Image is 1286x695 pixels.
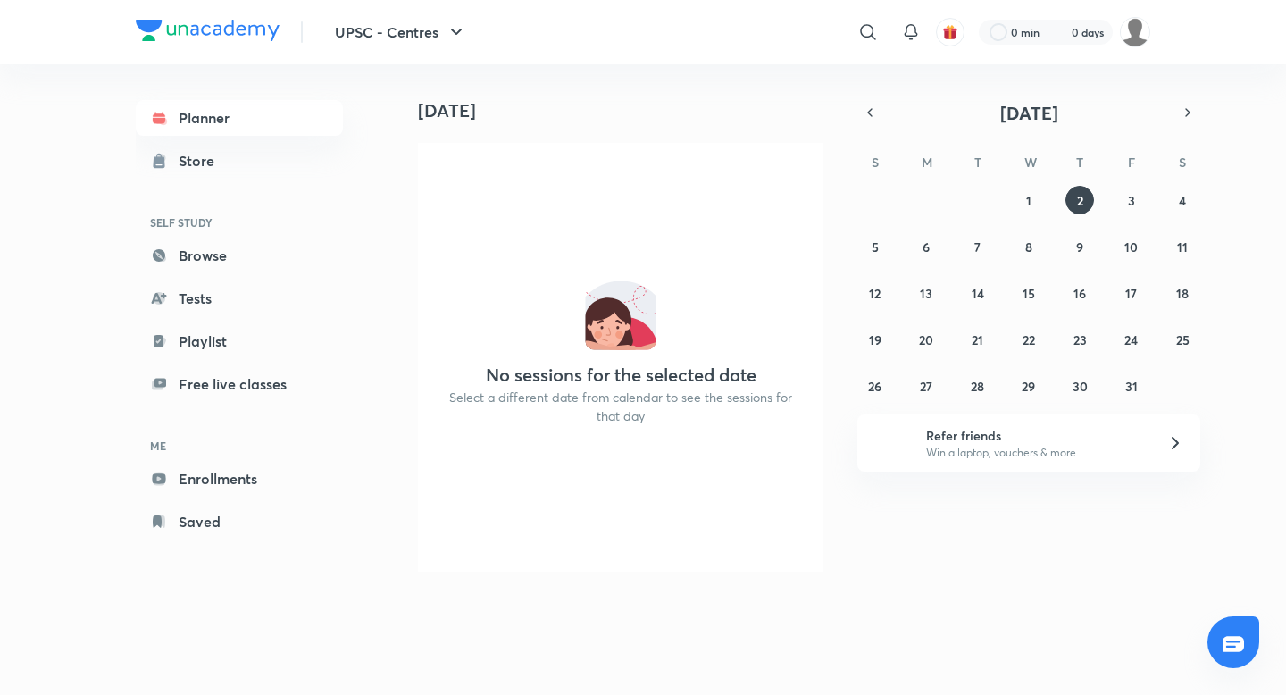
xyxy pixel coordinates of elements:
abbr: October 30, 2025 [1073,378,1088,395]
abbr: October 15, 2025 [1023,285,1035,302]
button: October 3, 2025 [1117,186,1146,214]
abbr: October 6, 2025 [923,239,930,255]
button: October 26, 2025 [861,372,889,400]
abbr: October 17, 2025 [1125,285,1137,302]
button: October 29, 2025 [1015,372,1043,400]
button: October 31, 2025 [1117,372,1146,400]
button: October 22, 2025 [1015,325,1043,354]
abbr: October 13, 2025 [920,285,932,302]
div: Store [179,150,225,172]
button: October 4, 2025 [1168,186,1197,214]
abbr: Tuesday [974,154,981,171]
abbr: October 16, 2025 [1073,285,1086,302]
abbr: October 4, 2025 [1179,192,1186,209]
abbr: October 10, 2025 [1124,239,1138,255]
abbr: October 25, 2025 [1176,331,1190,348]
abbr: October 12, 2025 [869,285,881,302]
button: October 19, 2025 [861,325,889,354]
button: October 14, 2025 [964,279,992,307]
a: Planner [136,100,343,136]
abbr: October 24, 2025 [1124,331,1138,348]
abbr: October 8, 2025 [1025,239,1032,255]
img: No events [585,279,656,350]
abbr: October 21, 2025 [972,331,983,348]
h6: SELF STUDY [136,207,343,238]
a: Playlist [136,323,343,359]
button: October 30, 2025 [1065,372,1094,400]
button: October 16, 2025 [1065,279,1094,307]
img: Company Logo [136,20,280,41]
abbr: October 23, 2025 [1073,331,1087,348]
abbr: October 9, 2025 [1076,239,1083,255]
abbr: October 14, 2025 [972,285,984,302]
button: October 27, 2025 [912,372,940,400]
h6: ME [136,431,343,461]
abbr: Monday [922,154,932,171]
abbr: October 26, 2025 [868,378,881,395]
abbr: October 27, 2025 [920,378,932,395]
abbr: Friday [1128,154,1135,171]
abbr: October 11, 2025 [1177,239,1188,255]
p: Win a laptop, vouchers & more [926,445,1146,461]
button: October 11, 2025 [1168,232,1197,261]
button: October 8, 2025 [1015,232,1043,261]
abbr: October 29, 2025 [1022,378,1035,395]
button: October 25, 2025 [1168,325,1197,354]
button: October 13, 2025 [912,279,940,307]
abbr: October 2, 2025 [1077,192,1083,209]
a: Saved [136,504,343,540]
abbr: October 28, 2025 [971,378,984,395]
a: Tests [136,281,343,316]
button: October 23, 2025 [1065,325,1094,354]
button: October 7, 2025 [964,232,992,261]
a: Company Logo [136,20,280,46]
button: UPSC - Centres [324,14,478,50]
button: October 15, 2025 [1015,279,1043,307]
img: avatar [942,24,958,40]
button: [DATE] [882,100,1175,125]
abbr: October 3, 2025 [1128,192,1135,209]
button: October 21, 2025 [964,325,992,354]
img: referral [872,425,907,461]
button: October 9, 2025 [1065,232,1094,261]
abbr: October 20, 2025 [919,331,933,348]
abbr: October 31, 2025 [1125,378,1138,395]
span: [DATE] [1000,101,1058,125]
a: Free live classes [136,366,343,402]
button: October 28, 2025 [964,372,992,400]
button: October 18, 2025 [1168,279,1197,307]
button: October 12, 2025 [861,279,889,307]
button: October 24, 2025 [1117,325,1146,354]
a: Store [136,143,343,179]
button: October 6, 2025 [912,232,940,261]
abbr: October 19, 2025 [869,331,881,348]
img: Vikas Mishra [1120,17,1150,47]
abbr: Thursday [1076,154,1083,171]
button: October 1, 2025 [1015,186,1043,214]
abbr: Wednesday [1024,154,1037,171]
abbr: October 1, 2025 [1026,192,1031,209]
button: October 10, 2025 [1117,232,1146,261]
button: October 20, 2025 [912,325,940,354]
abbr: Sunday [872,154,879,171]
a: Browse [136,238,343,273]
abbr: October 5, 2025 [872,239,879,255]
h6: Refer friends [926,426,1146,445]
abbr: Saturday [1179,154,1186,171]
img: streak [1050,23,1068,41]
button: October 17, 2025 [1117,279,1146,307]
abbr: October 22, 2025 [1023,331,1035,348]
p: Select a different date from calendar to see the sessions for that day [439,388,802,425]
h4: No sessions for the selected date [486,364,756,386]
button: October 5, 2025 [861,232,889,261]
a: Enrollments [136,461,343,497]
h4: [DATE] [418,100,838,121]
button: avatar [936,18,964,46]
abbr: October 7, 2025 [974,239,981,255]
abbr: October 18, 2025 [1176,285,1189,302]
button: October 2, 2025 [1065,186,1094,214]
